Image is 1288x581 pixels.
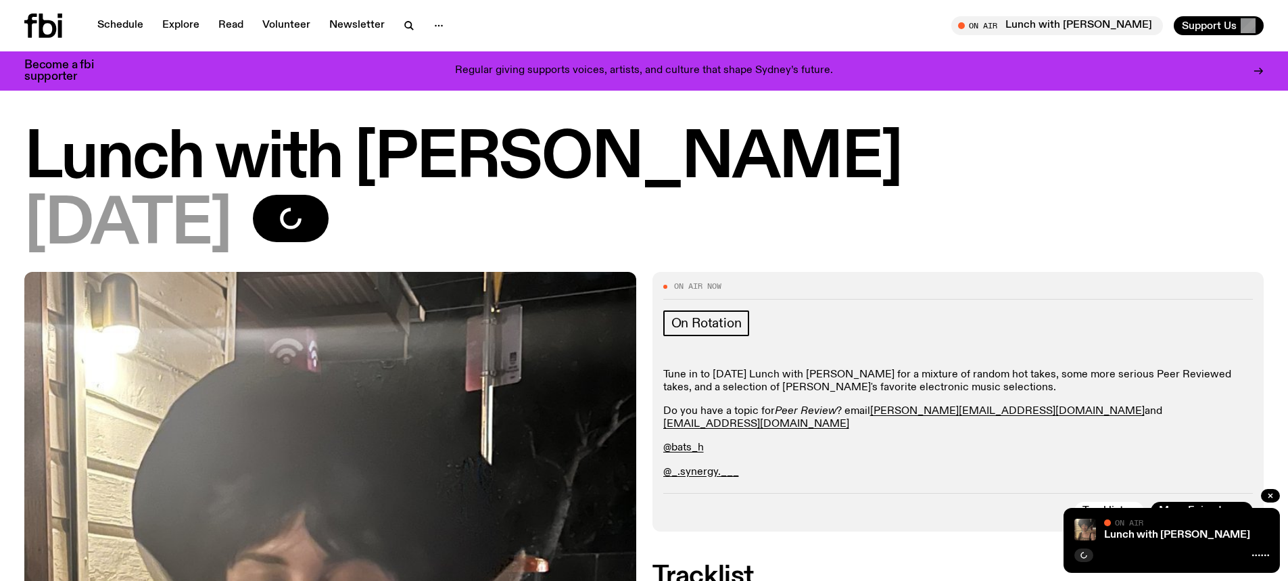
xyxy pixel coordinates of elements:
[870,406,1145,417] a: [PERSON_NAME][EMAIL_ADDRESS][DOMAIN_NAME]
[663,405,1254,431] p: Do you have a topic for ? email and
[663,419,849,429] a: [EMAIL_ADDRESS][DOMAIN_NAME]
[1174,16,1264,35] button: Support Us
[663,442,704,453] a: @bats_h
[663,369,1254,394] p: Tune in to [DATE] Lunch with [PERSON_NAME] for a mixture of random hot takes, some more serious P...
[254,16,318,35] a: Volunteer
[154,16,208,35] a: Explore
[1074,502,1144,521] button: Tracklist
[89,16,151,35] a: Schedule
[455,65,833,77] p: Regular giving supports voices, artists, and culture that shape Sydney’s future.
[671,316,742,331] span: On Rotation
[210,16,252,35] a: Read
[663,467,739,478] a: @_.synergy.___
[951,16,1163,35] button: On AirLunch with [PERSON_NAME]
[663,310,750,336] a: On Rotation
[1104,530,1250,540] a: Lunch with [PERSON_NAME]
[1082,506,1124,516] span: Tracklist
[1159,506,1233,516] span: More Episodes
[24,60,111,83] h3: Become a fbi supporter
[1182,20,1237,32] span: Support Us
[674,283,721,290] span: On Air Now
[321,16,393,35] a: Newsletter
[24,129,1264,189] h1: Lunch with [PERSON_NAME]
[24,195,231,256] span: [DATE]
[1151,502,1253,521] a: More Episodes
[1115,518,1143,527] span: On Air
[775,406,836,417] em: Peer Review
